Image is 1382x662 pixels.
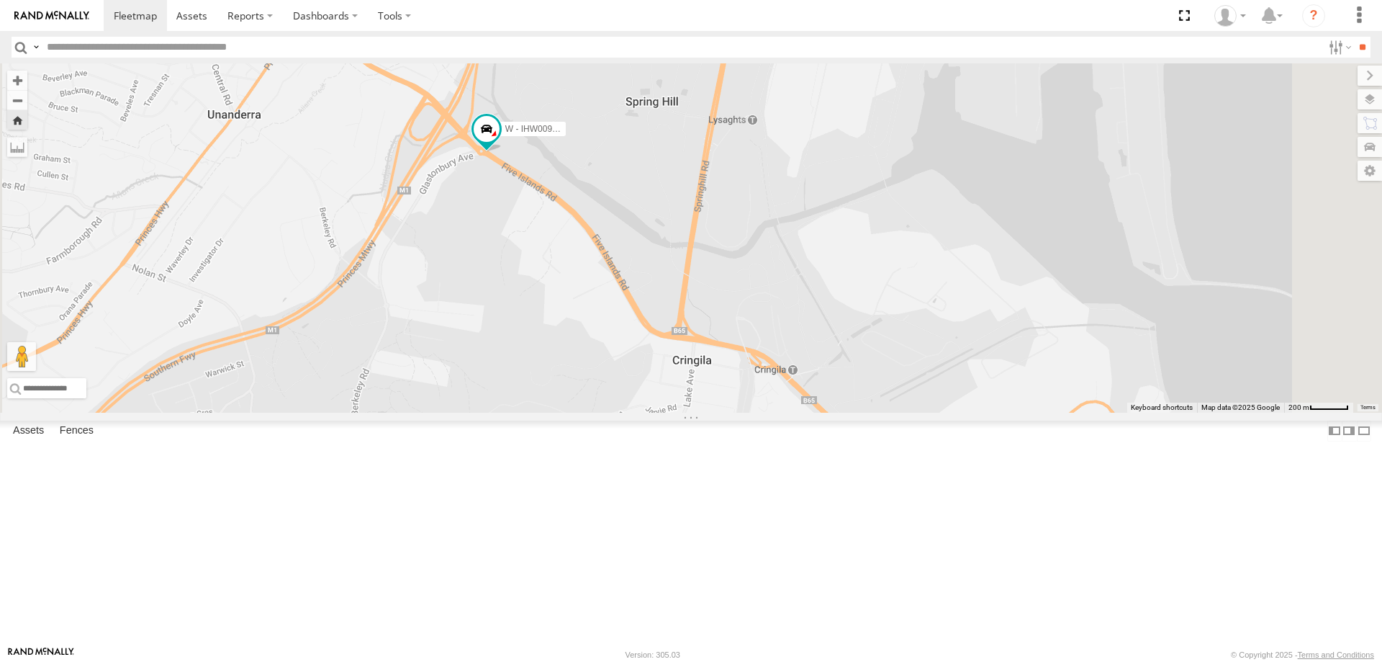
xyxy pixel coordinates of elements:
button: Zoom Home [7,110,27,130]
a: Terms and Conditions [1298,650,1374,659]
label: Search Filter Options [1323,37,1354,58]
label: Search Query [30,37,42,58]
a: Terms [1360,405,1376,411]
button: Map Scale: 200 m per 51 pixels [1284,403,1353,413]
span: 200 m [1288,403,1309,411]
label: Dock Summary Table to the Left [1327,421,1342,442]
i: ? [1302,4,1325,27]
button: Drag Pegman onto the map to open Street View [7,342,36,371]
div: Version: 305.03 [625,650,680,659]
div: Tye Clark [1209,5,1251,27]
button: Zoom out [7,90,27,110]
img: rand-logo.svg [14,11,89,21]
button: Zoom in [7,71,27,90]
label: Dock Summary Table to the Right [1342,421,1356,442]
label: Measure [7,137,27,157]
label: Hide Summary Table [1357,421,1371,442]
button: Keyboard shortcuts [1131,403,1193,413]
div: © Copyright 2025 - [1231,650,1374,659]
span: W - IHW009 - [PERSON_NAME] [505,124,631,134]
label: Assets [6,421,51,441]
span: Map data ©2025 Google [1201,403,1280,411]
label: Map Settings [1358,161,1382,181]
label: Fences [53,421,101,441]
a: Visit our Website [8,648,74,662]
